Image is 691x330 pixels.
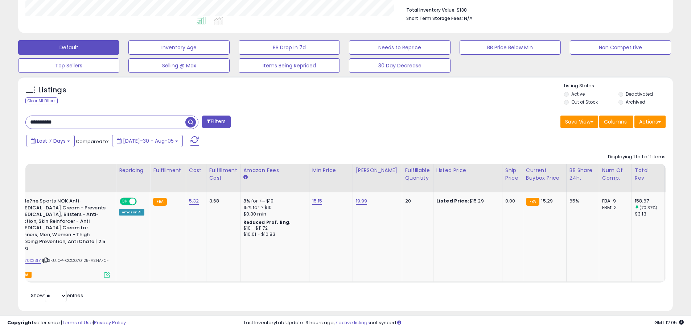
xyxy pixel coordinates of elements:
label: Active [571,91,585,97]
div: Amazon Fees [243,167,306,174]
div: 65% [569,198,593,204]
div: Min Price [312,167,350,174]
b: Akile?ne Sports NOK Anti-[MEDICAL_DATA] Cream - Prevents [MEDICAL_DATA], Blisters - Anti-Friction... [18,198,106,254]
span: Compared to: [76,138,109,145]
div: Amazon AI [119,209,144,216]
div: $0.30 min [243,211,304,217]
div: Displaying 1 to 1 of 1 items [608,154,666,160]
a: B0070X231Y [16,258,41,264]
strong: Copyright [7,319,34,326]
button: BB Price Below Min [460,40,561,55]
div: Repricing [119,167,147,174]
div: Fulfillment Cost [209,167,237,182]
button: Inventory Age [128,40,230,55]
div: Last InventoryLab Update: 3 hours ago, not synced. [244,319,684,326]
a: 7 active listings [335,319,370,326]
div: 3.68 [209,198,235,204]
span: Last 7 Days [37,137,66,145]
div: Current Buybox Price [526,167,563,182]
b: Total Inventory Value: [406,7,456,13]
div: Ship Price [505,167,520,182]
label: Out of Stock [571,99,598,105]
button: Non Competitive [570,40,671,55]
button: 30 Day Decrease [349,58,450,73]
small: Amazon Fees. [243,174,248,181]
div: seller snap | | [7,319,126,326]
div: 20 [405,198,428,204]
div: 0.00 [505,198,517,204]
div: Clear All Filters [25,97,58,104]
a: Privacy Policy [94,319,126,326]
span: ON [120,199,129,205]
span: [DATE]-30 - Aug-05 [123,137,174,145]
button: Selling @ Max [128,58,230,73]
a: 5.32 [189,197,199,205]
div: Listed Price [436,167,499,174]
small: FBA [526,198,539,206]
a: 19.99 [356,197,367,205]
small: (70.37%) [639,205,657,210]
div: [PERSON_NAME] [356,167,399,174]
div: 93.13 [635,211,664,217]
span: Columns [604,118,627,125]
h5: Listings [38,85,66,95]
span: 2025-08-13 12:05 GMT [654,319,684,326]
div: BB Share 24h. [569,167,596,182]
div: FBM: 2 [602,204,626,211]
b: Listed Price: [436,197,469,204]
li: $138 [406,5,660,14]
div: $15.29 [436,198,497,204]
div: FBA: 9 [602,198,626,204]
button: Default [18,40,119,55]
div: Fulfillment [153,167,182,174]
div: Cost [189,167,203,174]
div: $10.01 - $10.83 [243,231,304,238]
span: N/A [464,15,473,22]
button: BB Drop in 7d [239,40,340,55]
label: Deactivated [626,91,653,97]
button: Last 7 Days [26,135,75,147]
div: 15% for > $10 [243,204,304,211]
span: FBA [19,272,32,278]
small: FBA [153,198,166,206]
span: OFF [136,199,147,205]
div: Total Rev. [635,167,661,182]
button: Actions [634,116,666,128]
div: 158.67 [635,198,664,204]
button: Filters [202,116,230,128]
a: 15.15 [312,197,322,205]
div: Fulfillable Quantity [405,167,430,182]
button: Columns [599,116,633,128]
div: 8% for <= $10 [243,198,304,204]
b: Short Term Storage Fees: [406,15,463,21]
span: 15.29 [541,197,553,204]
div: $10 - $11.72 [243,225,304,231]
button: Items Being Repriced [239,58,340,73]
button: [DATE]-30 - Aug-05 [112,135,183,147]
div: Num of Comp. [602,167,629,182]
button: Top Sellers [18,58,119,73]
b: Reduced Prof. Rng. [243,219,291,225]
p: Listing States: [564,83,673,89]
label: Archived [626,99,645,105]
span: | SKU: OP-COC070125-ASNAFC-5.32 [1,258,109,268]
a: Terms of Use [62,319,93,326]
button: Needs to Reprice [349,40,450,55]
span: Show: entries [31,292,83,299]
button: Save View [560,116,598,128]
